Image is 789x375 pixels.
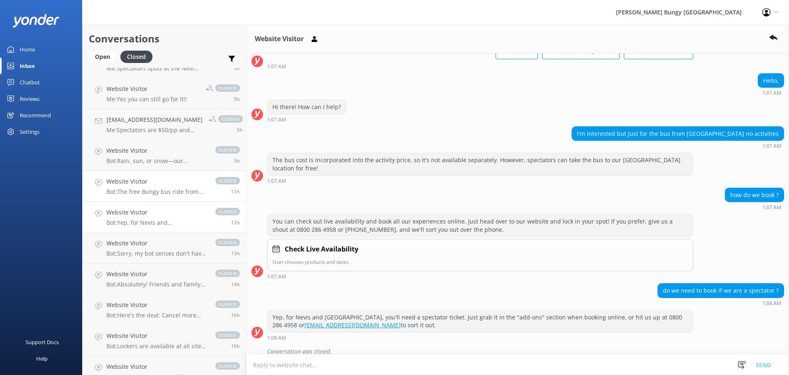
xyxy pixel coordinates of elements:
[106,84,187,93] h4: Website Visitor
[106,239,207,248] h4: Website Visitor
[20,91,39,107] div: Reviews
[267,178,693,184] div: Oct 05 2025 01:07am (UTC +13:00) Pacific/Auckland
[215,84,240,92] span: closed
[267,335,693,340] div: Oct 05 2025 01:08am (UTC +13:00) Pacific/Auckland
[268,100,346,114] div: Hi there! How can I help?
[231,281,240,288] span: Oct 04 2025 11:13pm (UTC +13:00) Pacific/Auckland
[231,342,240,349] span: Oct 04 2025 09:52pm (UTC +13:00) Pacific/Auckland
[234,157,240,164] span: Oct 05 2025 08:08am (UTC +13:00) Pacific/Auckland
[106,188,207,196] p: Bot: The free Bungy bus ride from [GEOGRAPHIC_DATA] to the [GEOGRAPHIC_DATA] takes about 30-40 mi...
[215,300,240,308] span: closed
[267,335,286,340] strong: 1:08 AM
[106,312,207,319] p: Bot: Here's the deal: Cancel more than 48 hours ahead, and you get a full refund. Less than 48 ho...
[106,208,207,217] h4: Website Visitor
[20,123,39,140] div: Settings
[267,179,286,184] strong: 1:07 AM
[762,301,781,306] strong: 1:08 AM
[20,58,35,74] div: Inbox
[267,345,784,359] div: Conversation was closed.
[89,31,240,47] h2: Conversations
[83,233,246,263] a: Website VisitorBot:Sorry, my bot senses don't have an answer for that, please try and rephrase yo...
[267,64,286,69] strong: 1:07 AM
[36,350,48,367] div: Help
[106,177,207,186] h4: Website Visitor
[83,294,246,325] a: Website VisitorBot:Here's the deal: Cancel more than 48 hours ahead, and you get a full refund. L...
[89,52,120,61] a: Open
[106,95,187,103] p: Me: Yes you can still go for it!!
[215,208,240,215] span: closed
[83,109,246,140] a: [EMAIL_ADDRESS][DOMAIN_NAME]Me:Spectators are $50/pp and spectators under 10 are freeclosed5h
[106,219,207,226] p: Bot: Yep, for Nevis and [GEOGRAPHIC_DATA], you'll need a spectator ticket. Just grab it in the "a...
[268,214,693,236] div: You can check out live availability and book all our experiences online. Just head over to our we...
[120,51,152,63] div: Closed
[215,177,240,184] span: closed
[762,144,781,149] strong: 1:07 AM
[762,91,781,95] strong: 1:07 AM
[106,281,207,288] p: Bot: Absolutely! Friends and family can tag along to watch the action. At [GEOGRAPHIC_DATA] and [...
[658,284,784,298] div: do we need to book if we are a spectator ?
[106,146,207,155] h4: Website Visitor
[285,244,358,255] h4: Check Live Availability
[120,52,157,61] a: Closed
[657,300,784,306] div: Oct 05 2025 01:08am (UTC +13:00) Pacific/Auckland
[20,74,40,91] div: Chatbot
[215,270,240,277] span: closed
[106,115,203,124] h4: [EMAIL_ADDRESS][DOMAIN_NAME]
[106,331,207,340] h4: Website Visitor
[725,188,784,202] div: how do we book ?
[215,146,240,154] span: closed
[272,258,688,266] p: User chooses products and dates.
[106,65,200,72] p: Me: Spectators spots at the Nevis are $50 per person (unless [DEMOGRAPHIC_DATA] and under) and th...
[89,51,116,63] div: Open
[268,153,693,175] div: The bus cost is incorporated into the activity price, so it's not available separately. However, ...
[267,63,693,69] div: Oct 05 2025 01:07am (UTC +13:00) Pacific/Auckland
[231,312,240,319] span: Oct 04 2025 09:57pm (UTC +13:00) Pacific/Auckland
[83,325,246,356] a: Website VisitorBot:Lockers are available at all sites, but the knowledge base doesn't specify if ...
[267,273,693,279] div: Oct 05 2025 01:07am (UTC +13:00) Pacific/Auckland
[758,74,784,88] div: Hello,
[83,263,246,294] a: Website VisitorBot:Absolutely! Friends and family can tag along to watch the action. At [GEOGRAPH...
[106,362,207,371] h4: Website Visitor
[231,250,240,257] span: Oct 05 2025 12:35am (UTC +13:00) Pacific/Auckland
[218,115,243,123] span: closed
[762,205,781,210] strong: 1:07 AM
[268,310,693,332] div: Yep, for Nevis and [GEOGRAPHIC_DATA], you'll need a spectator ticket. Just grab it in the "add-on...
[83,140,246,171] a: Website VisitorBot:Rain, sun, or snow—our activities go ahead in most weather conditions, and it ...
[20,107,51,123] div: Recommend
[305,321,401,329] a: [EMAIL_ADDRESS][DOMAIN_NAME]
[215,362,240,370] span: closed
[106,250,207,257] p: Bot: Sorry, my bot senses don't have an answer for that, please try and rephrase your question, I...
[267,117,286,122] strong: 1:07 AM
[758,90,784,95] div: Oct 05 2025 01:07am (UTC +13:00) Pacific/Auckland
[234,65,240,72] span: Oct 05 2025 08:53am (UTC +13:00) Pacific/Auckland
[106,126,203,134] p: Me: Spectators are $50/pp and spectators under 10 are free
[234,95,240,102] span: Oct 05 2025 08:50am (UTC +13:00) Pacific/Auckland
[572,127,784,141] div: I'm interested but just for the bus from [GEOGRAPHIC_DATA] no activities
[106,157,207,165] p: Bot: Rain, sun, or snow—our activities go ahead in most weather conditions, and it makes for an e...
[83,202,246,233] a: Website VisitorBot:Yep, for Nevis and [GEOGRAPHIC_DATA], you'll need a spectator ticket. Just gra...
[106,342,207,350] p: Bot: Lockers are available at all sites, but the knowledge base doesn't specify if they're free. ...
[83,171,246,202] a: Website VisitorBot:The free Bungy bus ride from [GEOGRAPHIC_DATA] to the [GEOGRAPHIC_DATA] takes ...
[20,41,35,58] div: Home
[12,14,60,28] img: yonder-white-logo.png
[215,239,240,246] span: closed
[725,204,784,210] div: Oct 05 2025 01:07am (UTC +13:00) Pacific/Auckland
[215,331,240,339] span: closed
[255,34,304,44] h3: Website Visitor
[572,143,784,149] div: Oct 05 2025 01:07am (UTC +13:00) Pacific/Auckland
[106,270,207,279] h4: Website Visitor
[267,274,286,279] strong: 1:07 AM
[251,345,784,359] div: 2025-10-04T19:46:26.312
[83,78,246,109] a: Website VisitorMe:Yes you can still go for it!!closed5h
[231,219,240,226] span: Oct 05 2025 01:08am (UTC +13:00) Pacific/Auckland
[106,300,207,310] h4: Website Visitor
[267,116,346,122] div: Oct 05 2025 01:07am (UTC +13:00) Pacific/Auckland
[25,334,59,350] div: Support Docs
[231,188,240,195] span: Oct 05 2025 02:55am (UTC +13:00) Pacific/Auckland
[237,126,243,133] span: Oct 05 2025 08:49am (UTC +13:00) Pacific/Auckland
